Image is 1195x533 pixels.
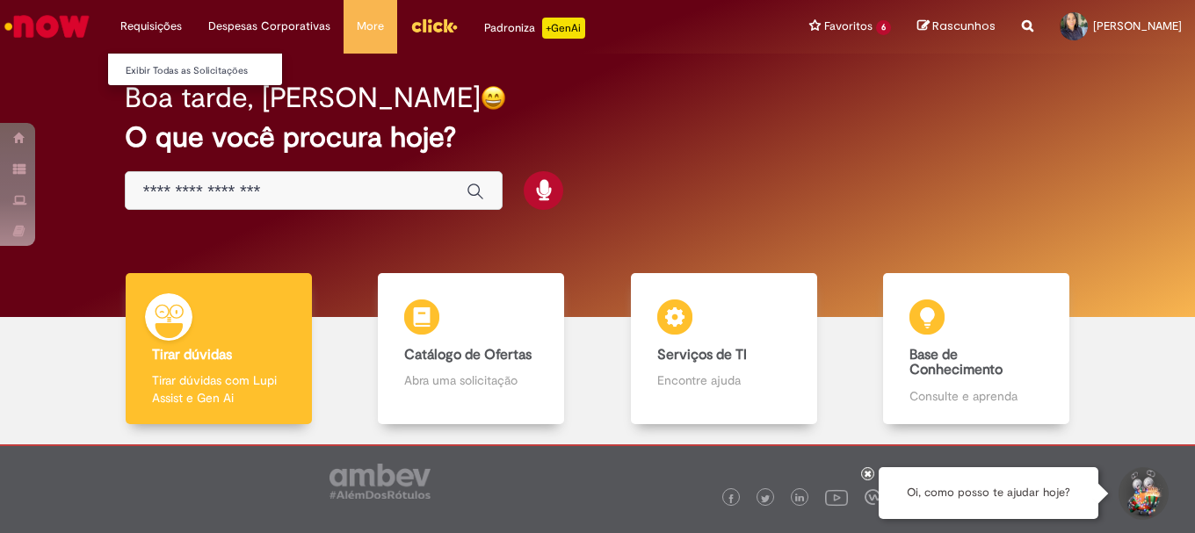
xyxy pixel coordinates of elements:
[2,9,92,44] img: ServiceNow
[657,346,747,364] b: Serviços de TI
[208,18,330,35] span: Despesas Corporativas
[865,489,880,505] img: logo_footer_workplace.png
[657,371,791,389] p: Encontre ajuda
[125,122,1070,153] h2: O que você procura hoje?
[1116,467,1169,520] button: Iniciar Conversa de Suporte
[92,273,345,425] a: Tirar dúvidas Tirar dúvidas com Lupi Assist e Gen Ai
[932,18,996,34] span: Rascunhos
[345,273,598,425] a: Catálogo de Ofertas Abra uma solicitação
[879,467,1098,519] div: Oi, como posso te ajudar hoje?
[876,20,891,35] span: 6
[727,494,735,503] img: logo_footer_facebook.png
[404,371,538,389] p: Abra uma solicitação
[107,53,283,86] ul: Requisições
[125,83,481,113] h2: Boa tarde, [PERSON_NAME]
[597,273,851,425] a: Serviços de TI Encontre ajuda
[357,18,384,35] span: More
[761,494,770,503] img: logo_footer_twitter.png
[825,486,848,508] img: logo_footer_youtube.png
[542,18,585,39] p: +GenAi
[851,273,1104,425] a: Base de Conhecimento Consulte e aprenda
[909,346,1003,379] b: Base de Conhecimento
[152,371,286,407] p: Tirar dúvidas com Lupi Assist e Gen Ai
[410,12,458,39] img: click_logo_yellow_360x200.png
[152,346,232,364] b: Tirar dúvidas
[120,18,182,35] span: Requisições
[795,493,804,504] img: logo_footer_linkedin.png
[404,346,532,364] b: Catálogo de Ofertas
[484,18,585,39] div: Padroniza
[330,464,431,499] img: logo_footer_ambev_rotulo_gray.png
[108,61,301,81] a: Exibir Todas as Solicitações
[909,387,1043,405] p: Consulte e aprenda
[917,18,996,35] a: Rascunhos
[481,85,506,111] img: happy-face.png
[1093,18,1182,33] span: [PERSON_NAME]
[824,18,873,35] span: Favoritos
